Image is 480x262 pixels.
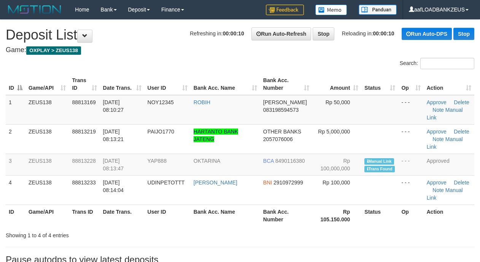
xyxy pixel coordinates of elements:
[148,129,175,135] span: PAIJO1770
[148,158,167,164] span: YAP888
[454,99,469,105] a: Delete
[432,107,444,113] a: Note
[364,166,395,172] span: Similar transaction found
[103,99,124,113] span: [DATE] 08:10:27
[25,175,69,205] td: ZEUS138
[194,129,238,142] a: HARTANTO BANK JATENG
[432,136,444,142] a: Note
[191,205,260,226] th: Bank Acc. Name
[312,73,361,95] th: Amount: activate to sort column ascending
[398,175,423,205] td: - - -
[427,99,447,105] a: Approve
[6,154,25,175] td: 3
[25,154,69,175] td: ZEUS138
[326,99,350,105] span: Rp 50,000
[6,46,474,54] h4: Game:
[6,27,474,43] h1: Deposit List
[266,5,304,15] img: Feedback.jpg
[275,158,305,164] span: Copy 8490116380 to clipboard
[318,129,350,135] span: Rp 5,000,000
[25,124,69,154] td: ZEUS138
[26,46,81,55] span: OXPLAY > ZEUS138
[398,154,423,175] td: - - -
[361,73,398,95] th: Status: activate to sort column ascending
[6,95,25,125] td: 1
[361,205,398,226] th: Status
[25,95,69,125] td: ZEUS138
[427,129,447,135] a: Approve
[263,158,274,164] span: BCA
[148,99,174,105] span: NOY12345
[263,136,293,142] span: Copy 2057076006 to clipboard
[312,205,361,226] th: Rp 105.150.000
[364,158,394,165] span: Manually Linked
[427,136,463,150] a: Manual Link
[100,73,145,95] th: Date Trans.: activate to sort column ascending
[427,179,447,186] a: Approve
[6,229,194,239] div: Showing 1 to 4 of 4 entries
[263,179,272,186] span: BNI
[398,124,423,154] td: - - -
[323,179,350,186] span: Rp 100,000
[223,30,244,37] strong: 00:00:10
[100,205,145,226] th: Date Trans.
[6,175,25,205] td: 4
[313,27,334,40] a: Stop
[315,5,347,15] img: Button%20Memo.svg
[263,107,299,113] span: Copy 083198594573 to clipboard
[25,205,69,226] th: Game/API
[454,129,469,135] a: Delete
[359,5,397,15] img: panduan.png
[25,73,69,95] th: Game/API: activate to sort column ascending
[373,30,394,37] strong: 00:00:10
[400,58,474,69] label: Search:
[103,179,124,193] span: [DATE] 08:14:04
[263,99,307,105] span: [PERSON_NAME]
[72,99,95,105] span: 88813169
[6,4,64,15] img: MOTION_logo.png
[273,179,303,186] span: Copy 2910972999 to clipboard
[103,129,124,142] span: [DATE] 08:13:21
[432,187,444,193] a: Note
[72,158,95,164] span: 88813228
[420,58,474,69] input: Search:
[342,30,394,37] span: Reloading in:
[72,179,95,186] span: 88813233
[453,28,474,40] a: Stop
[424,154,474,175] td: Approved
[69,73,100,95] th: Trans ID: activate to sort column ascending
[145,73,191,95] th: User ID: activate to sort column ascending
[320,158,350,171] span: Rp 100,000,000
[6,124,25,154] td: 2
[263,129,301,135] span: OTHER BANKS
[103,158,124,171] span: [DATE] 08:13:47
[424,205,474,226] th: Action
[194,158,221,164] a: OKTARINA
[191,73,260,95] th: Bank Acc. Name: activate to sort column ascending
[6,73,25,95] th: ID: activate to sort column descending
[260,205,312,226] th: Bank Acc. Number
[72,129,95,135] span: 88813219
[260,73,312,95] th: Bank Acc. Number: activate to sort column ascending
[190,30,244,37] span: Refreshing in:
[398,95,423,125] td: - - -
[427,187,463,201] a: Manual Link
[398,205,423,226] th: Op
[427,107,463,121] a: Manual Link
[148,179,185,186] span: UDINPETOTTT
[251,27,311,40] a: Run Auto-Refresh
[6,205,25,226] th: ID
[398,73,423,95] th: Op: activate to sort column ascending
[402,28,452,40] a: Run Auto-DPS
[194,99,210,105] a: ROBIH
[69,205,100,226] th: Trans ID
[145,205,191,226] th: User ID
[454,179,469,186] a: Delete
[194,179,237,186] a: [PERSON_NAME]
[424,73,474,95] th: Action: activate to sort column ascending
